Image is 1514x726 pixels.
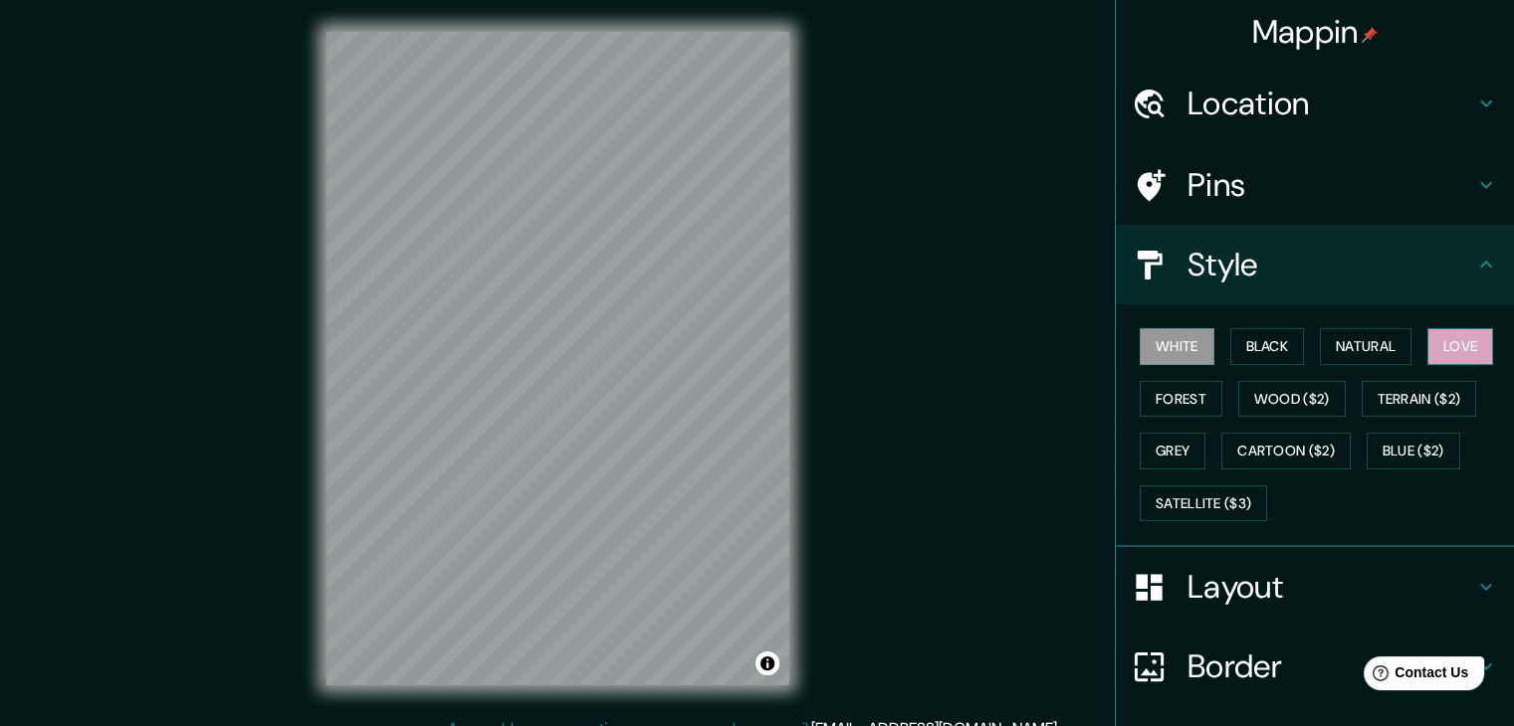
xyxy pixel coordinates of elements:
button: Satellite ($3) [1140,485,1267,522]
button: White [1140,328,1214,365]
button: Forest [1140,381,1222,418]
div: Pins [1116,145,1514,225]
button: Wood ($2) [1238,381,1346,418]
button: Cartoon ($2) [1221,433,1351,469]
h4: Location [1188,84,1474,123]
h4: Pins [1188,165,1474,205]
button: Terrain ($2) [1362,381,1477,418]
div: Style [1116,225,1514,304]
button: Toggle attribution [756,651,779,675]
h4: Border [1188,646,1474,686]
button: Grey [1140,433,1205,469]
h4: Style [1188,245,1474,284]
canvas: Map [326,32,789,685]
div: Border [1116,627,1514,706]
button: Blue ($2) [1367,433,1460,469]
iframe: Help widget launcher [1337,648,1492,704]
h4: Layout [1188,567,1474,607]
button: Natural [1320,328,1411,365]
button: Love [1427,328,1493,365]
img: pin-icon.png [1362,27,1378,43]
h4: Mappin [1252,12,1379,52]
div: Layout [1116,547,1514,627]
button: Black [1230,328,1305,365]
div: Location [1116,64,1514,143]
